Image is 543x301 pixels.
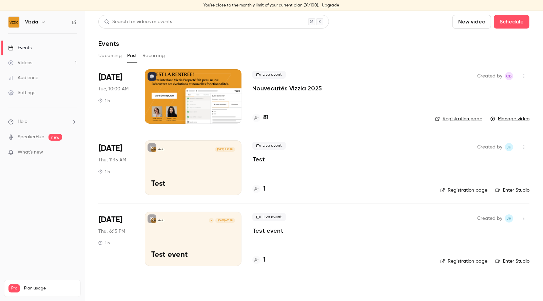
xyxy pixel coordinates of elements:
[507,143,512,151] span: jh
[252,113,269,122] a: 81
[252,155,265,163] a: Test
[252,142,286,150] span: Live event
[98,39,119,48] h1: Events
[505,214,513,223] span: jennifer harb
[98,140,134,195] div: Sep 4 Thu, 11:15 AM (Europe/Zurich)
[98,50,122,61] button: Upcoming
[18,149,43,156] span: What's new
[8,59,32,66] div: Videos
[8,89,35,96] div: Settings
[507,214,512,223] span: jh
[151,251,235,260] p: Test event
[440,187,487,194] a: Registration page
[98,214,122,225] span: [DATE]
[98,169,110,174] div: 1 h
[98,98,110,103] div: 1 h
[252,84,322,92] a: Nouveautés Vizzia 2025
[8,17,19,28] img: Vizzia
[496,187,529,194] a: Enter Studio
[322,3,340,8] a: Upgrade
[18,134,44,141] a: SpeakerHub
[263,184,266,194] h4: 1
[158,148,164,151] p: Vizzia
[477,214,502,223] span: Created by
[98,240,110,246] div: 1 h
[24,286,76,291] span: Plan usage
[98,228,125,235] span: Thu, 6:15 PM
[263,255,266,265] h4: 1
[8,74,38,81] div: Audience
[8,45,32,51] div: Events
[8,284,20,293] span: Pro
[215,147,235,152] span: [DATE] 11:15 AM
[98,143,122,154] span: [DATE]
[145,212,241,266] a: Test eventVizziaJ[DATE] 6:15 PMTest event
[142,50,165,61] button: Recurring
[98,69,134,124] div: Sep 30 Tue, 10:00 AM (Europe/Paris)
[215,218,235,223] span: [DATE] 6:15 PM
[104,18,172,25] div: Search for videos or events
[496,258,529,265] a: Enter Studio
[8,118,77,125] li: help-dropdown-opener
[252,71,286,79] span: Live event
[435,116,482,122] a: Registration page
[127,50,137,61] button: Past
[18,118,27,125] span: Help
[25,19,38,25] h6: Vizzia
[209,218,214,223] div: J
[494,15,529,29] button: Schedule
[506,72,512,80] span: CB
[477,72,502,80] span: Created by
[252,227,283,235] a: Test event
[98,212,134,266] div: Jul 17 Thu, 6:15 PM (Europe/Zurich)
[145,140,241,195] a: TestVizzia[DATE] 11:15 AMTest
[98,86,129,92] span: Tue, 10:00 AM
[440,258,487,265] a: Registration page
[263,113,269,122] h4: 81
[452,15,491,29] button: New video
[49,134,62,141] span: new
[505,143,513,151] span: jennifer harb
[158,219,164,222] p: Vizzia
[490,116,529,122] a: Manage video
[477,143,502,151] span: Created by
[505,72,513,80] span: Chloé Barre
[252,255,266,265] a: 1
[252,213,286,221] span: Live event
[151,180,235,189] p: Test
[98,157,126,163] span: Thu, 11:15 AM
[252,184,266,194] a: 1
[98,72,122,83] span: [DATE]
